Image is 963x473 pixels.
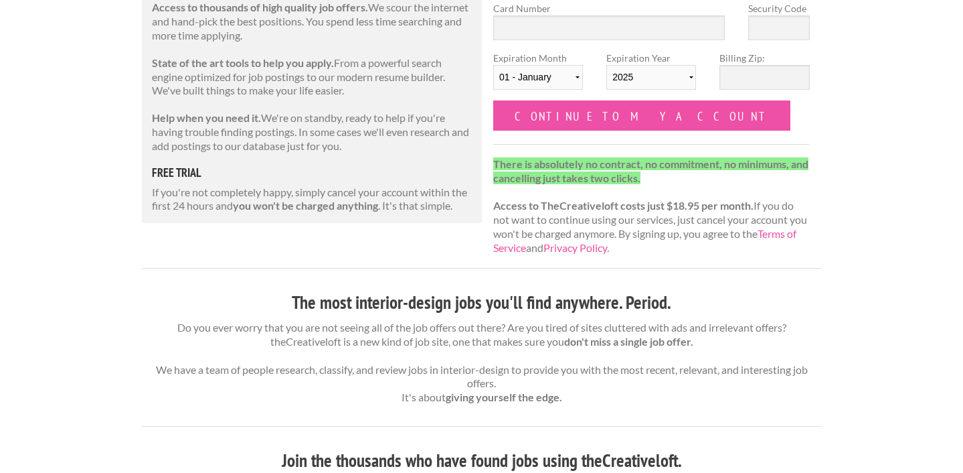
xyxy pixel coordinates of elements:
[719,51,809,65] label: Billing Zip:
[493,227,796,254] a: Terms of Service
[564,335,693,348] strong: don't miss a single job offer.
[446,391,562,403] strong: giving yourself the edge.
[152,167,472,179] h5: free trial
[233,199,378,212] strong: you won't be charged anything
[152,1,368,13] strong: Access to thousands of high quality job offers.
[543,241,607,254] a: Privacy Policy
[152,111,472,153] p: We're on standby, ready to help if you're having trouble finding postings. In some cases we'll ev...
[152,56,334,69] strong: State of the art tools to help you apply.
[606,51,696,100] label: Expiration Year
[493,51,583,100] label: Expiration Month
[493,157,810,255] p: If you do not want to continue using our services, just cancel your account you won't be charged ...
[493,1,725,15] label: Card Number
[493,65,583,90] select: Expiration Month
[152,186,472,214] p: If you're not completely happy, simply cancel your account within the first 24 hours and . It's t...
[152,111,261,124] strong: Help when you need it.
[493,157,808,184] strong: There is absolutely no contract, no commitment, no minimums, and cancelling just takes two clicks.
[493,100,790,131] input: Continue to my account
[493,199,754,212] strong: Access to TheCreativeloft costs just $18.95 per month.
[142,321,821,405] p: Do you ever worry that you are not seeing all of the job offers out there? Are you tired of sites...
[142,290,821,316] h3: The most interior-design jobs you'll find anywhere. Period.
[152,56,472,98] p: From a powerful search engine optimized for job postings to our modern resume builder. We've buil...
[606,65,696,90] select: Expiration Year
[748,1,810,15] label: Security Code
[152,1,472,42] p: We scour the internet and hand-pick the best positions. You spend less time searching and more ti...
